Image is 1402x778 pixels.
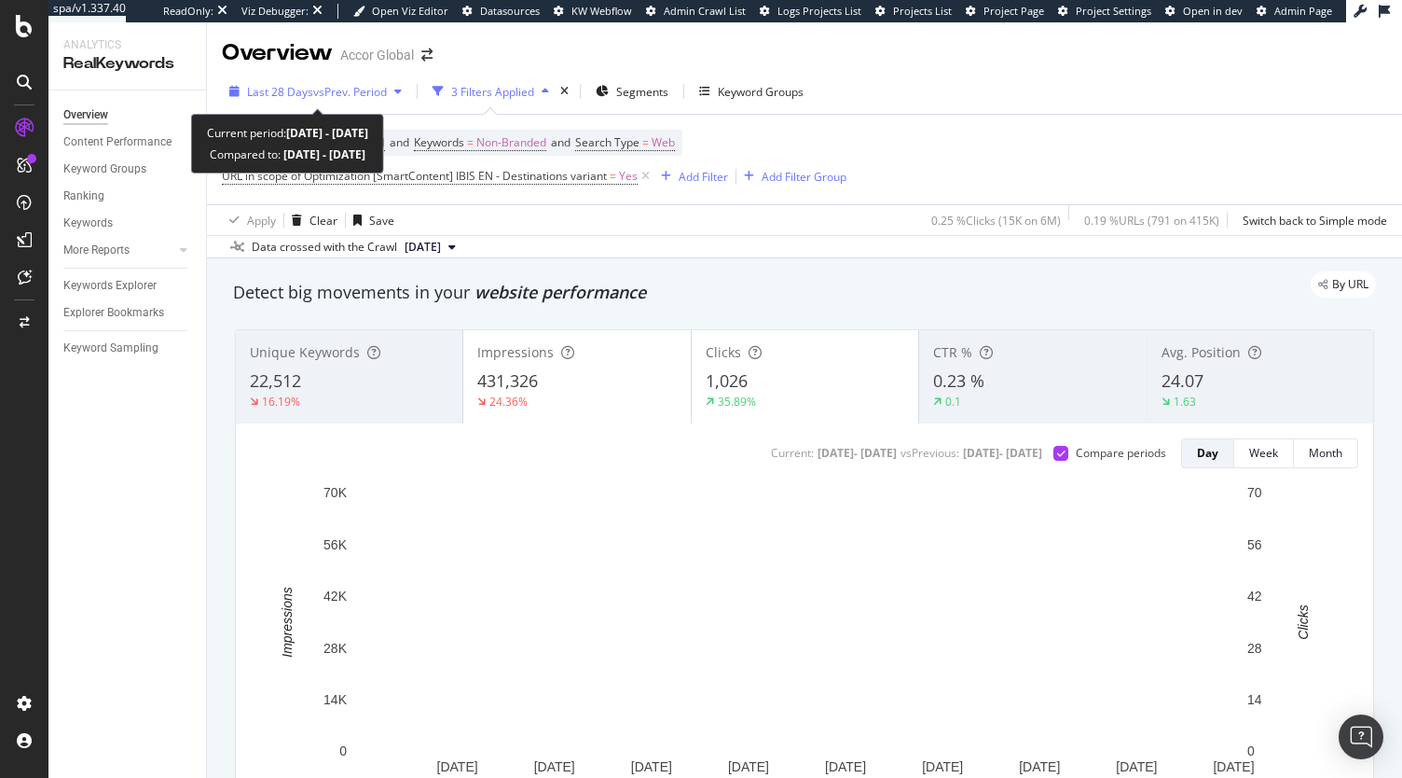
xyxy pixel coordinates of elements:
[534,759,575,774] text: [DATE]
[63,339,158,358] div: Keyword Sampling
[1247,743,1255,758] text: 0
[1332,279,1368,290] span: By URL
[1183,4,1243,18] span: Open in dev
[353,4,448,19] a: Open Viz Editor
[1076,4,1151,18] span: Project Settings
[247,84,313,100] span: Last 28 Days
[966,4,1044,19] a: Project Page
[63,187,193,206] a: Ranking
[1309,445,1342,461] div: Month
[63,214,193,233] a: Keywords
[63,276,157,296] div: Keywords Explorer
[489,394,528,410] div: 24.36%
[931,213,1061,229] div: 0.25 % Clicks ( 15K on 6M )
[736,165,846,188] button: Add Filter Group
[477,369,538,392] span: 431,326
[1247,692,1262,707] text: 14
[63,37,191,53] div: Analytics
[692,76,811,106] button: Keyword Groups
[462,4,540,19] a: Datasources
[652,130,675,156] span: Web
[933,369,984,392] span: 0.23 %
[421,49,433,62] div: arrow-right-arrow-left
[1249,445,1278,461] div: Week
[63,105,108,125] div: Overview
[1181,438,1234,468] button: Day
[1294,438,1358,468] button: Month
[390,134,409,150] span: and
[588,76,676,106] button: Segments
[323,537,348,552] text: 56K
[718,394,756,410] div: 35.89%
[557,82,572,101] div: times
[706,343,741,361] span: Clicks
[207,122,368,144] div: Current period:
[222,205,276,235] button: Apply
[1247,485,1262,500] text: 70
[437,759,478,774] text: [DATE]
[323,641,348,656] text: 28K
[1165,4,1243,19] a: Open in dev
[280,587,295,657] text: Impressions
[1084,213,1219,229] div: 0.19 % URLs ( 791 on 415K )
[222,168,607,184] span: URL in scope of Optimization [SmartContent] IBIS EN - Destinations variant
[933,343,972,361] span: CTR %
[63,241,174,260] a: More Reports
[1296,604,1311,639] text: Clicks
[284,205,337,235] button: Clear
[63,241,130,260] div: More Reports
[760,4,861,19] a: Logs Projects List
[610,168,616,184] span: =
[706,369,748,392] span: 1,026
[281,146,365,162] b: [DATE] - [DATE]
[1243,213,1387,229] div: Switch back to Simple mode
[1019,759,1060,774] text: [DATE]
[63,187,104,206] div: Ranking
[340,46,414,64] div: Accor Global
[1116,759,1157,774] text: [DATE]
[1058,4,1151,19] a: Project Settings
[313,84,387,100] span: vs Prev. Period
[247,213,276,229] div: Apply
[262,394,300,410] div: 16.19%
[1161,369,1203,392] span: 24.07
[762,169,846,185] div: Add Filter Group
[900,445,959,461] div: vs Previous :
[241,4,309,19] div: Viz Debugger:
[451,84,534,100] div: 3 Filters Applied
[571,4,632,18] span: KW Webflow
[1247,537,1262,552] text: 56
[63,339,193,358] a: Keyword Sampling
[983,4,1044,18] span: Project Page
[777,4,861,18] span: Logs Projects List
[922,759,963,774] text: [DATE]
[346,205,394,235] button: Save
[222,76,409,106] button: Last 28 DaysvsPrev. Period
[63,160,146,179] div: Keyword Groups
[1076,445,1166,461] div: Compare periods
[1235,205,1387,235] button: Switch back to Simple mode
[825,759,866,774] text: [DATE]
[1234,438,1294,468] button: Week
[477,343,554,361] span: Impressions
[1213,759,1254,774] text: [DATE]
[818,445,897,461] div: [DATE] - [DATE]
[476,130,546,156] span: Non-Branded
[1197,445,1218,461] div: Day
[963,445,1042,461] div: [DATE] - [DATE]
[250,343,360,361] span: Unique Keywords
[63,132,172,152] div: Content Performance
[679,169,728,185] div: Add Filter
[616,84,668,100] span: Segments
[405,239,441,256] span: 2025 Sep. 17th
[728,759,769,774] text: [DATE]
[480,4,540,18] span: Datasources
[222,37,333,69] div: Overview
[63,303,193,323] a: Explorer Bookmarks
[323,692,348,707] text: 14K
[63,214,113,233] div: Keywords
[945,394,961,410] div: 0.1
[664,4,746,18] span: Admin Crawl List
[575,134,639,150] span: Search Type
[646,4,746,19] a: Admin Crawl List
